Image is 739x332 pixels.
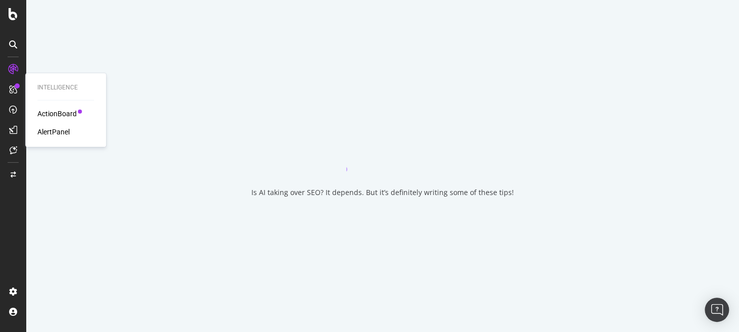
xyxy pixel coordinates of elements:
a: ActionBoard [37,109,77,119]
a: AlertPanel [37,127,70,137]
div: Intelligence [37,83,94,92]
div: Is AI taking over SEO? It depends. But it’s definitely writing some of these tips! [251,187,514,198]
div: Open Intercom Messenger [705,298,729,322]
div: animation [346,135,419,171]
